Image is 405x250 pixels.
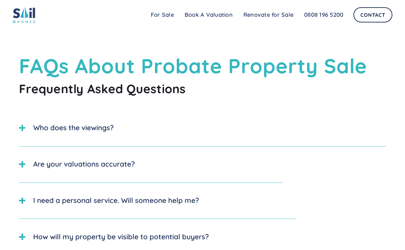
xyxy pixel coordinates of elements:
h2: Frequently Asked Questions [19,81,386,96]
a: 0808 196 5200 [299,9,349,21]
a: Renovate for Sale [238,9,299,21]
a: Book A Valuation [179,9,238,21]
div: Who does the viewings? [33,123,114,133]
h1: FAQs About Probate Property Sale [19,54,386,78]
a: Contact [353,7,392,22]
div: How will my property be visible to potential buyers? [33,232,209,242]
a: For Sale [145,9,179,21]
img: sail home logo colored [13,6,35,23]
div: Are your valuations accurate? [33,159,135,170]
div: I need a personal service. Will someone help me? [33,195,199,206]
